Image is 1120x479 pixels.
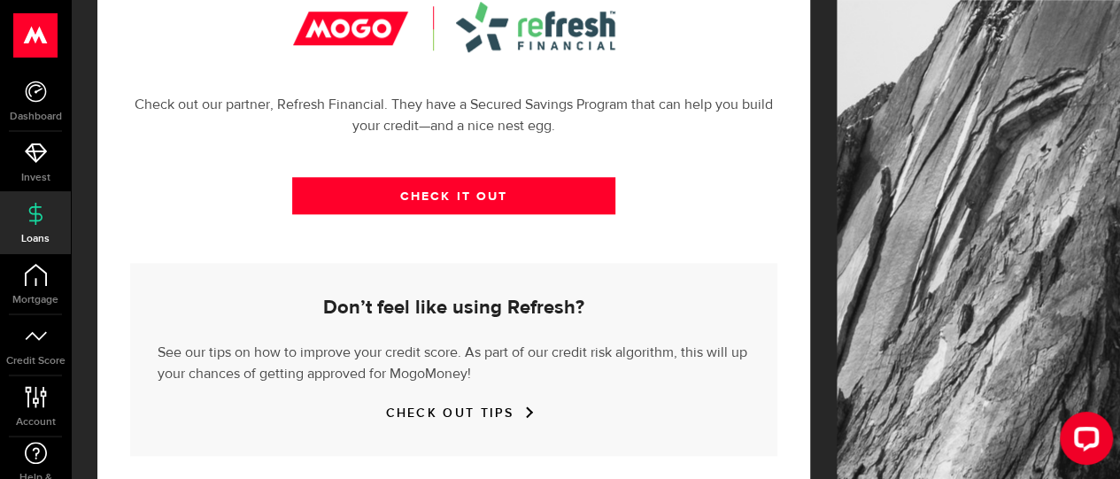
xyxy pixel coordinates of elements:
[385,406,521,421] a: CHECK OUT TIPS
[130,95,777,137] p: Check out our partner, Refresh Financial. They have a Secured Savings Program that can help you b...
[158,338,750,385] p: See our tips on how to improve your credit score. As part of our credit risk algorithm, this will...
[292,177,616,214] a: CHECK IT OUT
[158,297,750,319] h5: Don’t feel like using Refresh?
[1046,405,1120,479] iframe: LiveChat chat widget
